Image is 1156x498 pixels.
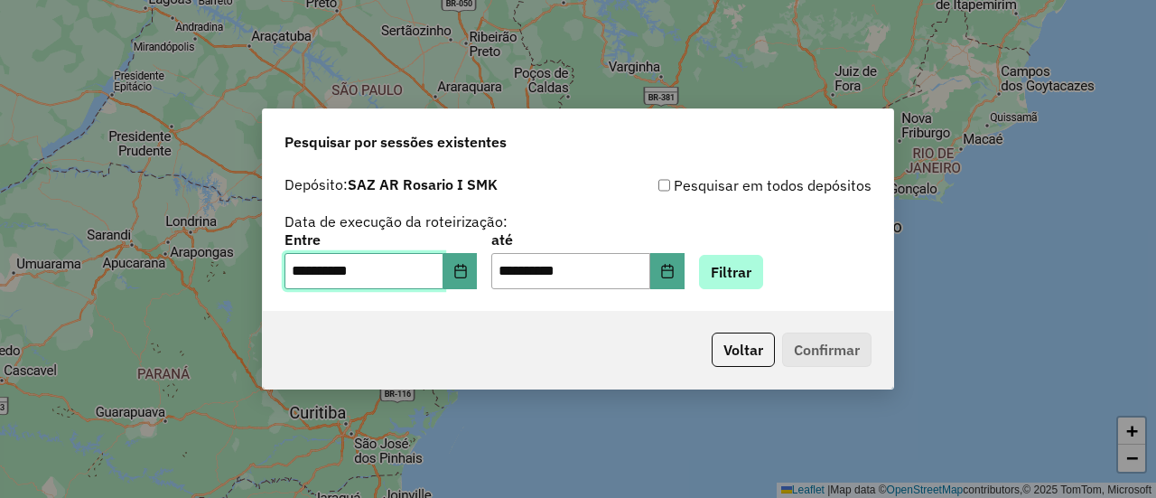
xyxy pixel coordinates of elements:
label: Depósito: [284,174,498,195]
button: Choose Date [443,253,478,289]
button: Choose Date [650,253,685,289]
button: Filtrar [699,255,763,289]
span: Pesquisar por sessões existentes [284,131,507,153]
label: Data de execução da roteirização: [284,211,508,232]
div: Pesquisar em todos depósitos [578,174,872,196]
button: Voltar [712,333,775,367]
label: Entre [284,229,477,250]
strong: SAZ AR Rosario I SMK [348,175,498,193]
label: até [491,229,684,250]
